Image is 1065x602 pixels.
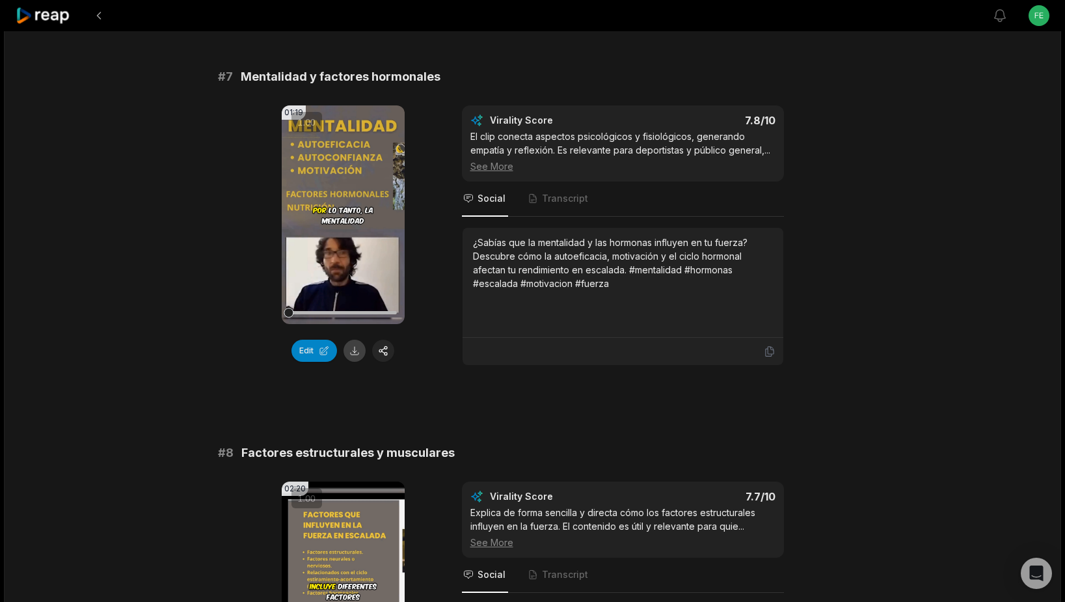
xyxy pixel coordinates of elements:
div: Virality Score [490,114,630,127]
span: Mentalidad y factores hormonales [241,68,440,86]
div: 7.7 /10 [636,490,775,503]
span: Factores estructurales y musculares [241,444,455,462]
span: # 8 [218,444,234,462]
div: Open Intercom Messenger [1021,558,1052,589]
span: Transcript [542,192,588,205]
span: Transcript [542,568,588,581]
div: El clip conecta aspectos psicológicos y fisiológicos, generando empatía y reflexión. Es relevante... [470,130,775,173]
button: Edit [291,340,337,362]
button: Get ChatGPT Summary (Ctrl+J) [1017,564,1042,589]
div: See More [470,536,775,549]
div: Virality Score [490,490,630,503]
div: ¿Sabías que la mentalidad y las hormonas influyen en tu fuerza? Descubre cómo la autoeficacia, mo... [473,236,773,290]
div: Explica de forma sencilla y directa cómo los factores estructurales influyen en la fuerza. El con... [470,506,775,549]
div: 7.8 /10 [636,114,775,127]
span: Social [478,192,506,205]
video: Your browser does not support mp4 format. [282,105,405,324]
nav: Tabs [462,558,784,593]
div: See More [470,159,775,173]
nav: Tabs [462,182,784,217]
span: Social [478,568,506,581]
span: # 7 [218,68,233,86]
